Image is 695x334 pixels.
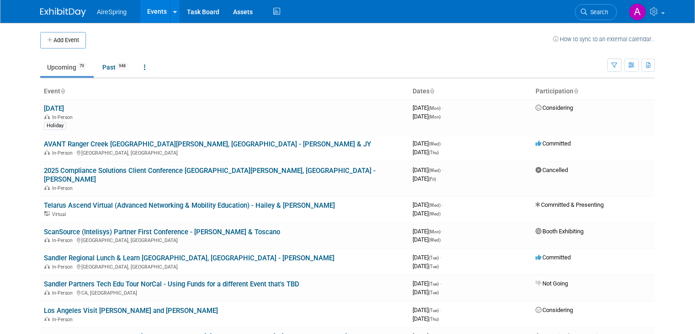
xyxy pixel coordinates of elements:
[52,150,75,156] span: In-Person
[587,9,608,16] span: Search
[442,201,443,208] span: -
[44,228,280,236] a: ScanSource (Intelisys) Partner First Conference - [PERSON_NAME] & Toscano
[413,236,440,243] span: [DATE]
[413,289,439,296] span: [DATE]
[413,104,443,111] span: [DATE]
[44,150,50,155] img: In-Person Event
[44,307,218,315] a: Los Angeles Visit [PERSON_NAME] and [PERSON_NAME]
[413,228,443,235] span: [DATE]
[44,104,64,113] a: [DATE]
[52,317,75,323] span: In-Person
[429,264,439,269] span: (Tue)
[44,140,371,148] a: AVANT Ranger Creek [GEOGRAPHIC_DATA][PERSON_NAME], [GEOGRAPHIC_DATA] - [PERSON_NAME] & JY
[413,167,443,173] span: [DATE]
[429,317,439,322] span: (Thu)
[52,237,75,243] span: In-Person
[413,254,441,261] span: [DATE]
[442,228,443,235] span: -
[52,185,75,191] span: In-Person
[430,87,434,95] a: Sort by Start Date
[629,3,646,21] img: Angie Handal
[95,59,135,76] a: Past948
[429,114,440,119] span: (Mon)
[44,185,50,190] img: In-Person Event
[413,149,439,156] span: [DATE]
[409,84,532,99] th: Dates
[429,229,440,234] span: (Mon)
[442,167,443,173] span: -
[52,114,75,120] span: In-Person
[40,8,86,17] img: ExhibitDay
[440,254,441,261] span: -
[44,237,50,242] img: In-Person Event
[44,280,299,288] a: Sandler Partners Tech Edu Tour NorCal - Using Funds for a different Event that's TBD
[44,149,405,156] div: [GEOGRAPHIC_DATA], [GEOGRAPHIC_DATA]
[44,236,405,243] div: [GEOGRAPHIC_DATA], [GEOGRAPHIC_DATA]
[429,290,439,295] span: (Tue)
[429,141,440,146] span: (Wed)
[536,228,584,235] span: Booth Exhibiting
[52,290,75,296] span: In-Person
[429,106,440,111] span: (Mon)
[40,59,94,76] a: Upcoming79
[44,167,376,183] a: 2025 Compliance Solutions Client Conference [GEOGRAPHIC_DATA][PERSON_NAME], [GEOGRAPHIC_DATA] - [...
[413,175,436,182] span: [DATE]
[52,211,69,217] span: Virtual
[536,140,571,147] span: Committed
[536,307,573,313] span: Considering
[429,168,440,173] span: (Wed)
[97,8,127,16] span: AireSpring
[413,280,441,287] span: [DATE]
[536,201,604,208] span: Committed & Presenting
[44,317,50,321] img: In-Person Event
[116,63,128,70] span: 948
[60,87,65,95] a: Sort by Event Name
[573,87,578,95] a: Sort by Participation Type
[442,104,443,111] span: -
[429,281,439,286] span: (Tue)
[44,122,66,130] div: Holiday
[536,280,568,287] span: Not Going
[413,140,443,147] span: [DATE]
[429,177,436,182] span: (Fri)
[429,203,440,208] span: (Wed)
[40,84,409,99] th: Event
[413,315,439,322] span: [DATE]
[44,290,50,295] img: In-Person Event
[413,263,439,269] span: [DATE]
[553,36,655,43] a: How to sync to an external calendar...
[40,32,86,48] button: Add Event
[442,140,443,147] span: -
[429,237,440,242] span: (Wed)
[536,254,571,261] span: Committed
[77,63,87,70] span: 79
[44,211,50,216] img: Virtual Event
[536,167,568,173] span: Cancelled
[413,307,441,313] span: [DATE]
[536,104,573,111] span: Considering
[44,264,50,269] img: In-Person Event
[532,84,655,99] th: Participation
[44,201,335,210] a: Telarus Ascend Virtual (Advanced Networking & Mobility Education) - Hailey & [PERSON_NAME]
[575,4,617,20] a: Search
[44,289,405,296] div: CA, [GEOGRAPHIC_DATA]
[413,113,440,120] span: [DATE]
[429,308,439,313] span: (Tue)
[44,114,50,119] img: In-Person Event
[44,254,334,262] a: Sandler Regional Lunch & Learn [GEOGRAPHIC_DATA], [GEOGRAPHIC_DATA] - [PERSON_NAME]
[429,150,439,155] span: (Thu)
[413,210,440,217] span: [DATE]
[429,255,439,260] span: (Tue)
[44,263,405,270] div: [GEOGRAPHIC_DATA], [GEOGRAPHIC_DATA]
[52,264,75,270] span: In-Person
[429,211,440,216] span: (Wed)
[440,280,441,287] span: -
[413,201,443,208] span: [DATE]
[440,307,441,313] span: -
